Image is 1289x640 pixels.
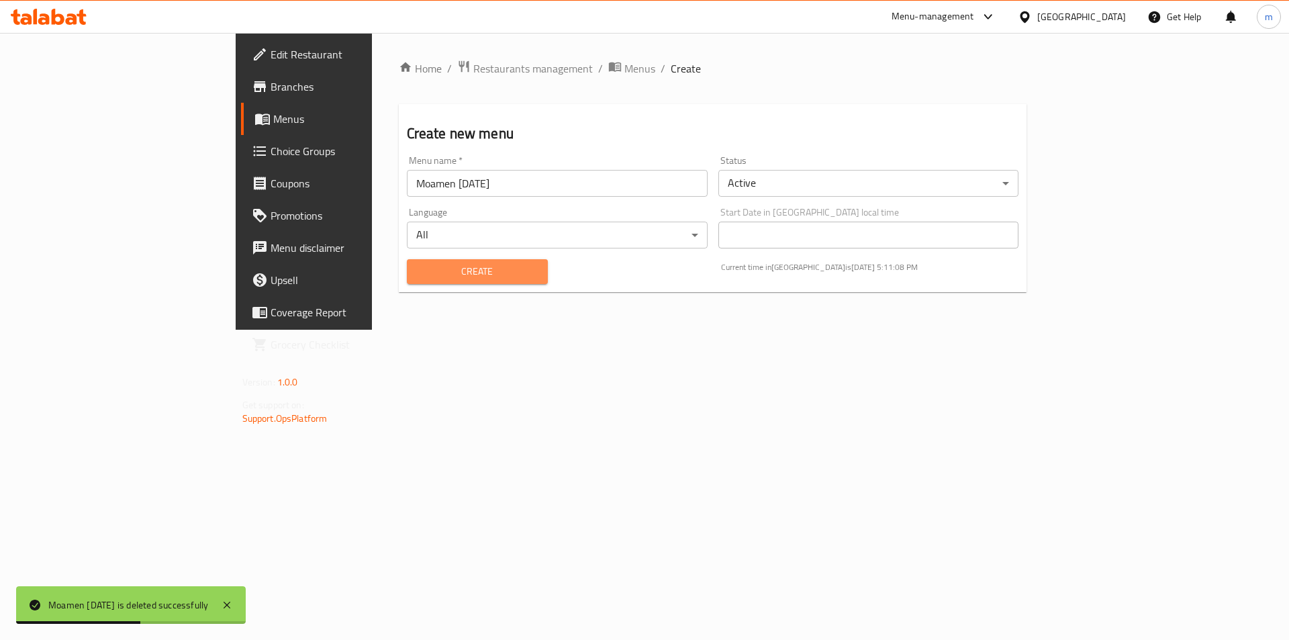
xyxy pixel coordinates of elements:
[407,124,1019,144] h2: Create new menu
[241,199,451,232] a: Promotions
[1037,9,1126,24] div: [GEOGRAPHIC_DATA]
[407,170,708,197] input: Please enter Menu name
[608,60,655,77] a: Menus
[271,175,440,191] span: Coupons
[892,9,974,25] div: Menu-management
[241,167,451,199] a: Coupons
[277,373,298,391] span: 1.0.0
[271,272,440,288] span: Upsell
[271,46,440,62] span: Edit Restaurant
[473,60,593,77] span: Restaurants management
[271,208,440,224] span: Promotions
[624,60,655,77] span: Menus
[399,60,1027,77] nav: breadcrumb
[271,143,440,159] span: Choice Groups
[241,103,451,135] a: Menus
[671,60,701,77] span: Create
[1265,9,1273,24] span: m
[241,328,451,361] a: Grocery Checklist
[271,240,440,256] span: Menu disclaimer
[457,60,593,77] a: Restaurants management
[241,135,451,167] a: Choice Groups
[48,598,208,612] div: Moamen [DATE] is deleted successfully
[242,373,275,391] span: Version:
[241,296,451,328] a: Coverage Report
[718,170,1019,197] div: Active
[418,263,537,280] span: Create
[273,111,440,127] span: Menus
[241,38,451,71] a: Edit Restaurant
[242,410,328,427] a: Support.OpsPlatform
[241,264,451,296] a: Upsell
[598,60,603,77] li: /
[271,79,440,95] span: Branches
[271,304,440,320] span: Coverage Report
[407,222,708,248] div: All
[241,232,451,264] a: Menu disclaimer
[407,259,548,284] button: Create
[242,396,304,414] span: Get support on:
[271,336,440,353] span: Grocery Checklist
[721,261,1019,273] p: Current time in [GEOGRAPHIC_DATA] is [DATE] 5:11:08 PM
[241,71,451,103] a: Branches
[661,60,665,77] li: /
